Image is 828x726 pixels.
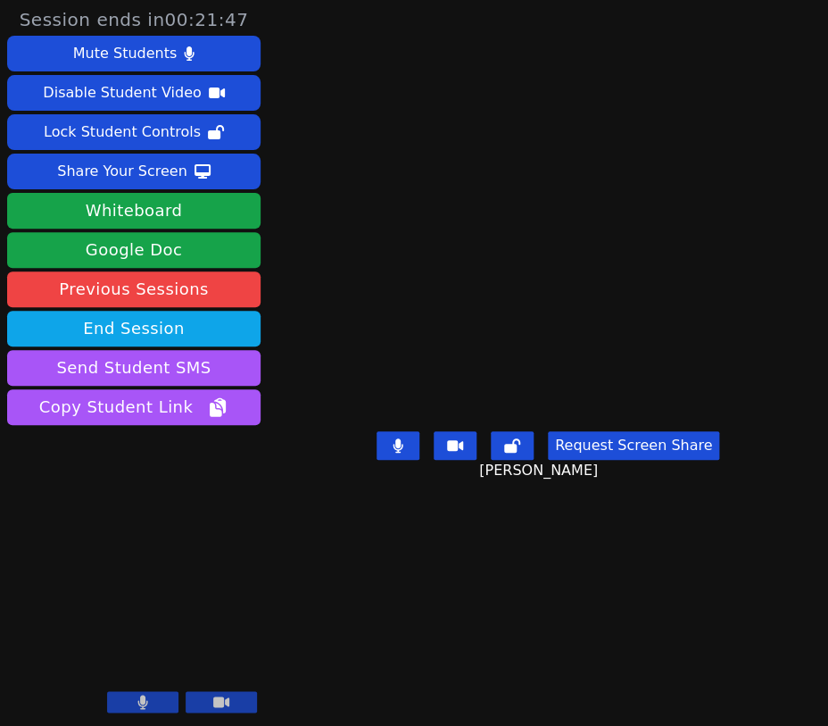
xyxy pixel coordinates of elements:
button: Mute Students [7,36,261,71]
button: Disable Student Video [7,75,261,111]
a: Previous Sessions [7,271,261,307]
div: Lock Student Controls [44,118,201,146]
div: Mute Students [73,39,177,68]
span: Session ends in [20,7,249,32]
button: Send Student SMS [7,350,261,386]
span: [PERSON_NAME] [479,460,602,481]
button: Request Screen Share [548,431,719,460]
button: Lock Student Controls [7,114,261,150]
span: Copy Student Link [39,395,228,420]
div: Disable Student Video [43,79,201,107]
time: 00:21:47 [165,9,249,30]
button: Copy Student Link [7,389,261,425]
button: End Session [7,311,261,346]
button: Share Your Screen [7,154,261,189]
a: Google Doc [7,232,261,268]
div: Share Your Screen [57,157,187,186]
button: Whiteboard [7,193,261,229]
